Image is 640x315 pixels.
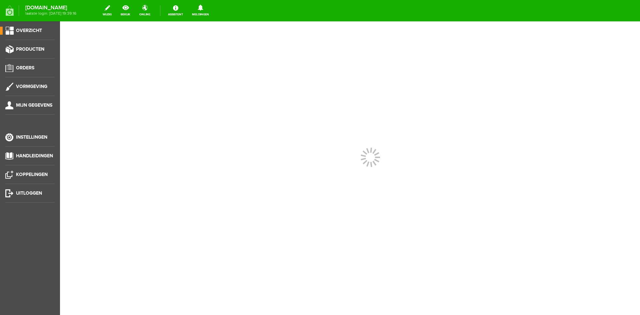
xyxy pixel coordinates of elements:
a: online [135,3,154,18]
span: laatste login: [DATE] 19:39:16 [25,12,76,15]
span: Orders [16,65,34,71]
strong: [DOMAIN_NAME] [25,6,76,10]
a: Assistent [164,3,187,18]
span: Koppelingen [16,172,48,177]
span: Instellingen [16,134,47,140]
span: Vormgeving [16,84,47,89]
span: Handleidingen [16,153,53,159]
span: Uitloggen [16,190,42,196]
a: wijzig [99,3,116,18]
a: bekijk [117,3,134,18]
a: Meldingen [188,3,213,18]
span: Producten [16,46,44,52]
span: Mijn gegevens [16,102,52,108]
span: Overzicht [16,28,42,33]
